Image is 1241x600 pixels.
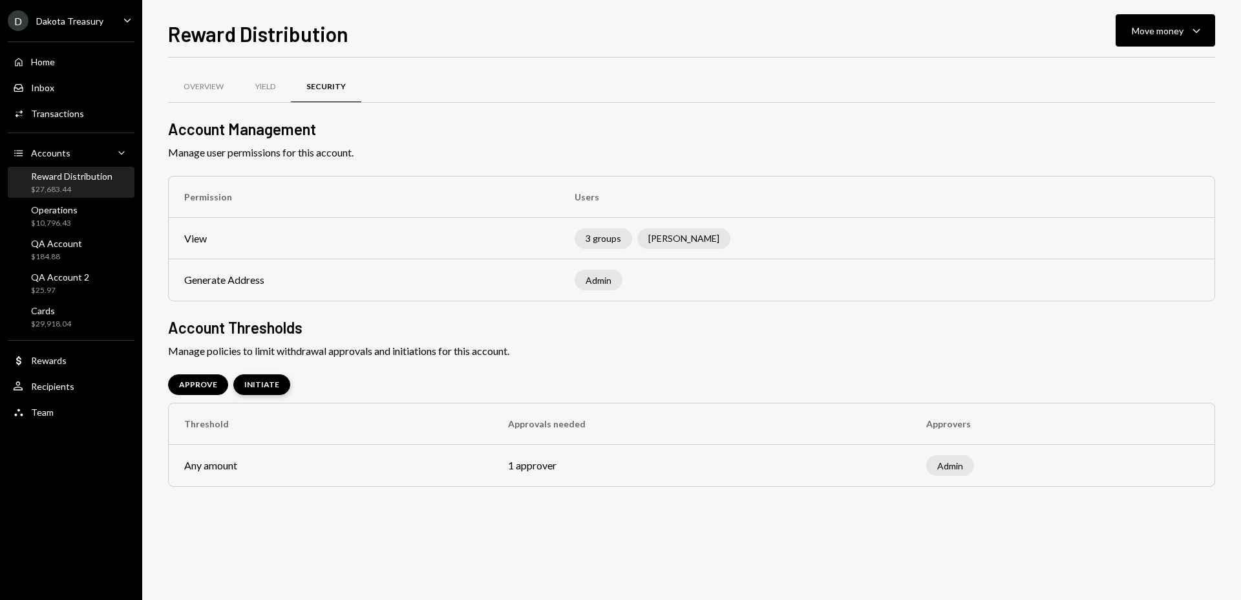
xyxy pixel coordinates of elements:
a: Home [8,50,134,73]
a: QA Account 2$25.97 [8,268,134,299]
div: D [8,10,28,31]
div: $25.97 [31,285,89,296]
td: 1 approver [493,445,911,486]
div: Security [306,81,346,92]
div: $29,918.04 [31,319,71,330]
span: Manage policies to limit withdrawal approvals and initiations for this account. [168,343,1215,359]
a: Operations$10,796.43 [8,200,134,231]
div: 3 groups [575,228,632,249]
div: [PERSON_NAME] [637,228,730,249]
th: Threshold [169,403,493,445]
td: Generate Address [169,259,559,301]
div: Admin [575,270,622,290]
th: Approvals needed [493,403,911,445]
div: $27,683.44 [31,184,112,195]
a: Reward Distribution$27,683.44 [8,167,134,198]
div: Accounts [31,147,70,158]
th: Approvers [911,403,1214,445]
div: Yield [255,81,275,92]
a: Rewards [8,348,134,372]
div: Rewards [31,355,67,366]
a: Cards$29,918.04 [8,301,134,332]
div: Team [31,407,54,418]
h2: Account Thresholds [168,317,1215,338]
a: Accounts [8,141,134,164]
div: QA Account [31,238,82,249]
div: Cards [31,305,71,316]
div: INITIATE [244,380,279,391]
h2: Account Management [168,118,1215,140]
a: Inbox [8,76,134,99]
div: Dakota Treasury [36,16,103,27]
div: APPROVE [179,380,217,391]
td: Any amount [169,445,493,486]
div: Home [31,56,55,67]
div: QA Account 2 [31,272,89,283]
div: Move money [1132,24,1183,37]
div: Admin [926,455,974,476]
a: Overview [168,70,239,103]
a: Security [291,70,361,103]
button: Move money [1116,14,1215,47]
a: Yield [239,70,291,103]
a: Transactions [8,102,134,125]
th: Permission [169,177,559,218]
a: Recipients [8,374,134,398]
div: Inbox [31,82,54,93]
span: Manage user permissions for this account. [168,145,1215,160]
div: $10,796.43 [31,218,78,229]
div: $184.88 [31,252,82,262]
a: QA Account$184.88 [8,234,134,265]
h1: Reward Distribution [168,21,348,47]
a: Team [8,400,134,423]
td: View [169,218,559,259]
div: Recipients [31,381,74,392]
div: Operations [31,204,78,215]
th: Users [559,177,1214,218]
div: Transactions [31,108,84,119]
div: Overview [184,81,224,92]
div: Reward Distribution [31,171,112,182]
